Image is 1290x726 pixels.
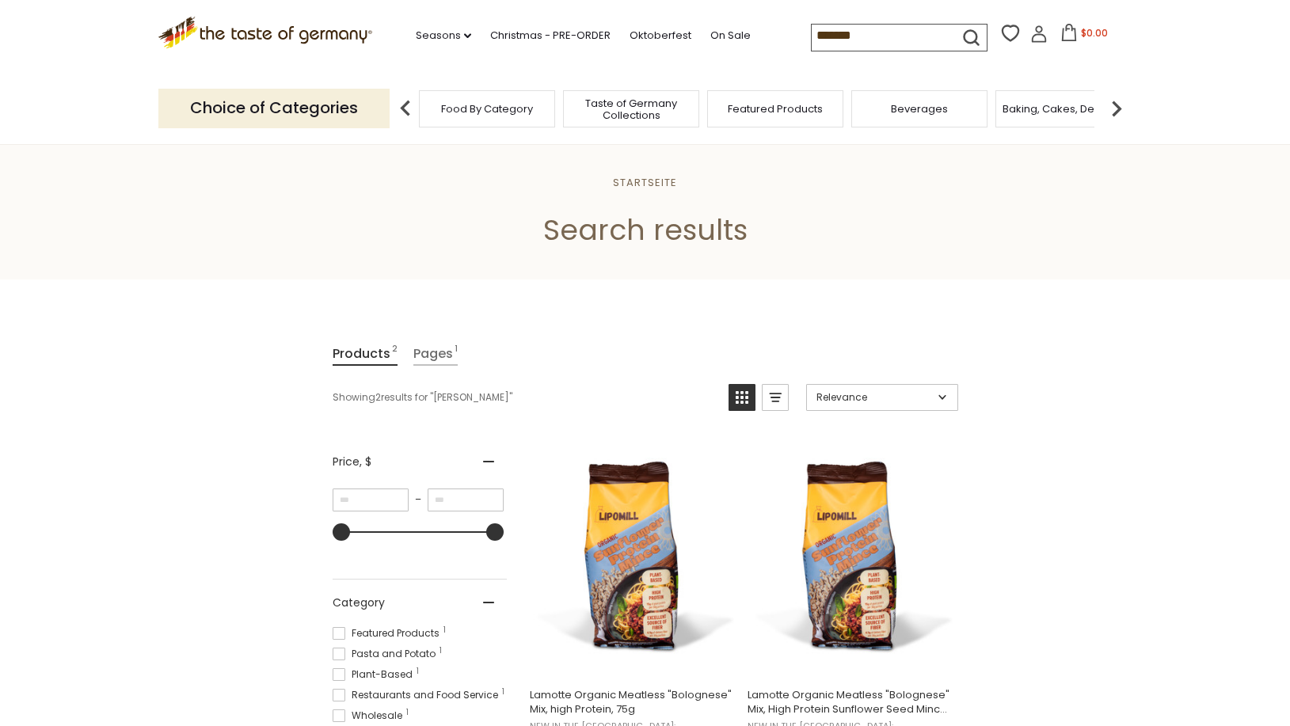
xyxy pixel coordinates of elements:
[333,688,503,702] span: Restaurants and Food Service
[710,27,751,44] a: On Sale
[613,175,677,190] a: Startseite
[441,103,533,115] a: Food By Category
[748,688,953,716] span: Lamotte Organic Meatless "Bolognese" Mix, High Protein Sunflower Seed Mince, 75g - Case of 12
[333,647,440,661] span: Pasta and Potato
[490,27,611,44] a: Christmas - PRE-ORDER
[333,384,717,411] div: Showing results for " "
[417,667,419,675] span: 1
[816,390,933,405] span: Relevance
[333,626,444,640] span: Featured Products
[392,343,398,364] span: 2
[428,488,504,511] input: Maximum value
[1051,24,1118,48] button: $0.00
[1101,93,1132,124] img: next arrow
[443,626,446,634] span: 1
[502,688,504,696] span: 1
[530,688,735,716] span: Lamotte Organic Meatless "Bolognese" Mix, high Protein, 75g
[333,667,417,682] span: Plant-Based
[1003,103,1125,115] a: Baking, Cakes, Desserts
[630,27,691,44] a: Oktoberfest
[333,454,371,470] span: Price
[390,93,421,124] img: previous arrow
[1081,26,1108,40] span: $0.00
[360,454,371,469] span: , $
[158,89,390,127] p: Choice of Categories
[440,647,442,655] span: 1
[729,384,755,411] a: View grid mode
[375,390,381,405] b: 2
[455,343,458,364] span: 1
[409,492,428,507] span: –
[891,103,948,115] a: Beverages
[333,595,385,611] span: Category
[333,488,409,511] input: Minimum value
[333,709,407,723] span: Wholesale
[806,384,958,411] a: Sort options
[568,97,694,121] a: Taste of Germany Collections
[416,27,471,44] a: Seasons
[762,384,789,411] a: View list mode
[728,103,823,115] a: Featured Products
[406,709,409,716] span: 1
[413,343,458,366] a: View Pages Tab
[333,343,398,366] a: View Products Tab
[49,212,1241,248] h1: Search results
